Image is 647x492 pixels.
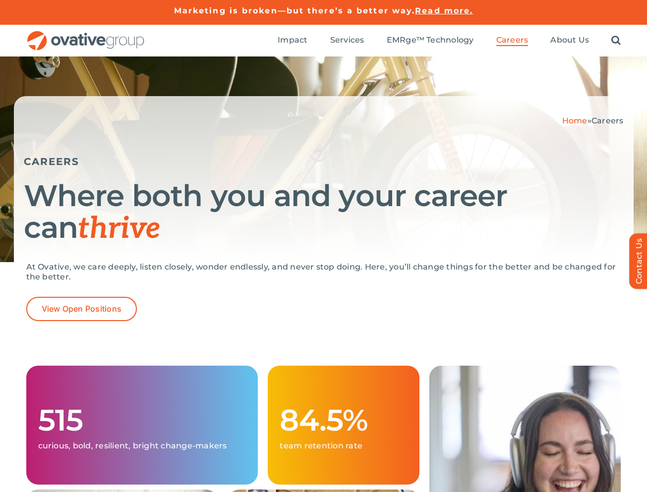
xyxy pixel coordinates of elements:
[78,211,161,247] span: thrive
[611,35,621,46] a: Search
[562,116,588,125] a: Home
[591,116,624,125] span: Careers
[330,35,364,46] a: Services
[330,35,364,45] span: Services
[174,6,415,15] a: Marketing is broken—but there’s a better way.
[415,6,473,15] a: Read more.
[24,180,624,245] h1: Where both you and your career can
[387,35,474,45] span: EMRge™ Technology
[562,116,624,125] span: »
[550,35,589,45] span: About Us
[387,35,474,46] a: EMRge™ Technology
[42,304,122,314] span: View Open Positions
[38,404,246,436] h1: 515
[24,156,624,167] h5: CAREERS
[26,262,621,282] p: At Ovative, we care deeply, listen closely, wonder endlessly, and never stop doing. Here, you’ll ...
[278,35,307,45] span: Impact
[26,30,145,39] a: OG_Full_horizontal_RGB
[280,441,407,451] p: team retention rate
[550,35,589,46] a: About Us
[26,297,137,321] a: View Open Positions
[496,35,529,45] span: Careers
[280,404,407,436] h1: 84.5%
[278,35,307,46] a: Impact
[278,25,621,56] nav: Menu
[38,441,246,451] p: curious, bold, resilient, bright change-makers
[496,35,529,46] a: Careers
